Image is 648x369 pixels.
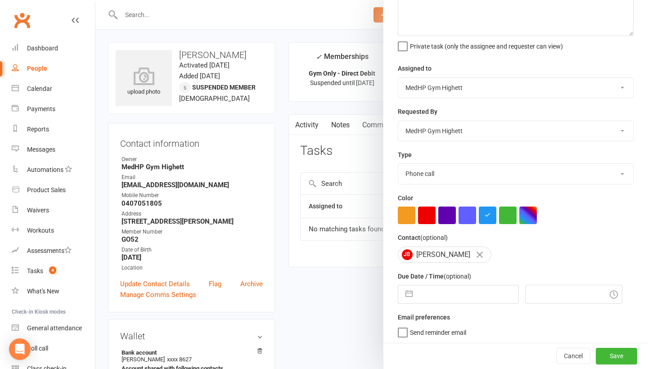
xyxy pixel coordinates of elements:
[398,271,471,281] label: Due Date / Time
[12,338,95,359] a: Roll call
[49,266,56,274] span: 4
[444,273,471,280] small: (optional)
[398,193,413,203] label: Color
[12,180,95,200] a: Product Sales
[398,150,412,160] label: Type
[27,227,54,234] div: Workouts
[398,247,491,263] div: [PERSON_NAME]
[27,45,58,52] div: Dashboard
[27,207,49,214] div: Waivers
[12,281,95,301] a: What's New
[12,261,95,281] a: Tasks 4
[27,105,55,112] div: Payments
[420,234,448,241] small: (optional)
[27,146,55,153] div: Messages
[398,312,450,322] label: Email preferences
[27,65,47,72] div: People
[12,79,95,99] a: Calendar
[27,126,49,133] div: Reports
[398,233,448,243] label: Contact
[9,338,31,360] div: Open Intercom Messenger
[11,9,33,31] a: Clubworx
[12,99,95,119] a: Payments
[12,318,95,338] a: General attendance kiosk mode
[27,247,72,254] div: Assessments
[27,186,66,193] div: Product Sales
[12,38,95,58] a: Dashboard
[27,324,82,332] div: General attendance
[12,241,95,261] a: Assessments
[27,288,59,295] div: What's New
[12,200,95,220] a: Waivers
[556,348,590,364] button: Cancel
[12,160,95,180] a: Automations
[27,345,48,352] div: Roll call
[12,220,95,241] a: Workouts
[12,119,95,139] a: Reports
[27,85,52,92] div: Calendar
[402,249,413,260] span: JB
[398,63,432,73] label: Assigned to
[410,326,466,336] span: Send reminder email
[596,348,637,364] button: Save
[12,58,95,79] a: People
[27,267,43,274] div: Tasks
[27,166,63,173] div: Automations
[410,40,563,50] span: Private task (only the assignee and requester can view)
[398,107,437,117] label: Requested By
[12,139,95,160] a: Messages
